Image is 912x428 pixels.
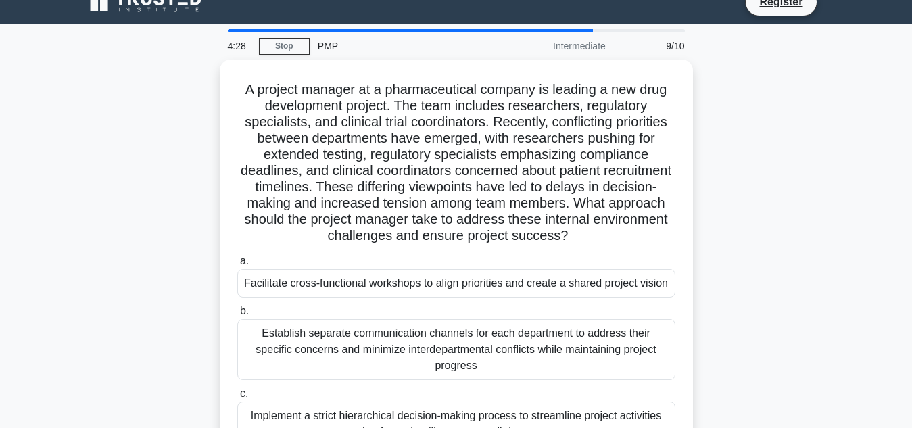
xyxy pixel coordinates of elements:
[614,32,693,60] div: 9/10
[237,269,675,298] div: Facilitate cross-functional workshops to align priorities and create a shared project vision
[237,319,675,380] div: Establish separate communication channels for each department to address their specific concerns ...
[496,32,614,60] div: Intermediate
[310,32,496,60] div: PMP
[220,32,259,60] div: 4:28
[240,305,249,316] span: b.
[259,38,310,55] a: Stop
[236,81,677,245] h5: A project manager at a pharmaceutical company is leading a new drug development project. The team...
[240,387,248,399] span: c.
[240,255,249,266] span: a.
